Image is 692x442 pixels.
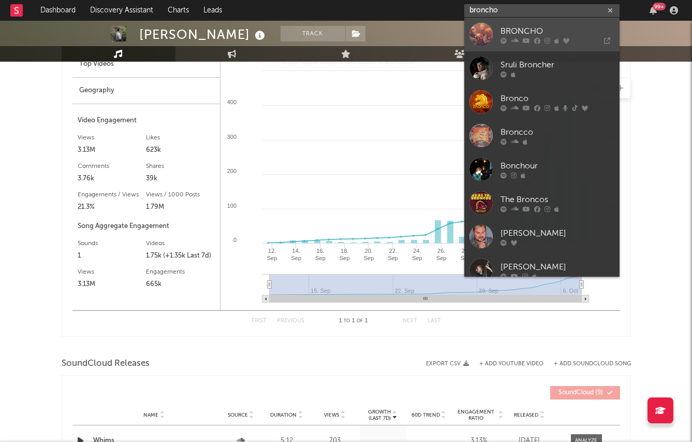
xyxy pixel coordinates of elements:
button: Export CSV [426,361,469,367]
text: 300 [227,134,236,140]
text: 16. Sep [315,248,326,261]
div: 21.3% [78,201,146,213]
div: 3.13M [78,144,146,156]
div: 3.76k [78,173,146,185]
div: Song Aggregate Engagement [78,220,215,233]
div: Bonchour [500,160,614,172]
div: 623k [146,144,215,156]
div: + Add YouTube Video [469,361,543,367]
div: Sounds [78,237,146,250]
div: Views [78,132,146,144]
div: The Broncos [500,193,614,206]
div: 1 1 1 [325,315,382,327]
div: Views / 1000 Posts [146,189,215,201]
span: ( 9 ) [557,390,605,396]
div: [PERSON_NAME] [500,261,614,273]
text: 400 [227,99,236,105]
text: 26. Sep [436,248,446,261]
button: + Add SoundCloud Song [543,361,631,367]
div: Comments [78,160,146,173]
div: 3.13M [78,278,146,291]
a: [PERSON_NAME] [464,220,620,253]
text: 100 [227,203,236,209]
div: 665k [146,278,215,291]
input: Search for artists [464,4,620,17]
p: Growth [368,409,391,415]
text: 14. Sep [291,248,301,261]
button: SoundCloud(9) [550,386,620,400]
div: Broncco [500,126,614,138]
div: BRONCHO [500,25,614,37]
button: Previous [277,318,304,324]
text: 18. Sep [339,248,349,261]
div: Video Engagement [78,115,215,127]
div: 99 + [653,3,666,10]
button: Track [281,26,345,41]
span: Engagement Ratio [454,409,497,421]
span: Released [514,412,538,418]
span: Source [228,412,248,418]
div: Engagements / Views [78,189,146,201]
span: SoundCloud Releases [62,358,150,370]
span: of [357,319,363,323]
text: 24. Sep [412,248,422,261]
text: 12. Sep [267,248,277,261]
text: 22. Sep [388,248,398,261]
button: Last [428,318,441,324]
a: Sruli Broncher [464,51,620,85]
a: BRONCHO [464,18,620,51]
a: [PERSON_NAME] [464,253,620,287]
span: to [344,319,350,323]
button: + Add SoundCloud Song [554,361,631,367]
text: 0 [233,237,236,243]
div: Engagements [146,266,215,278]
div: 1.75k (+1.35k Last 7d) [146,250,215,262]
text: 200 [227,168,236,174]
div: Sruli Broncher [500,59,614,71]
span: SoundCloud [558,390,594,396]
div: Views [78,266,146,278]
a: Bronco [464,85,620,119]
button: First [252,318,267,324]
text: 20. Sep [363,248,374,261]
button: 99+ [650,6,657,15]
div: Videos [146,237,215,250]
span: Views [324,412,339,418]
div: 1.79M [146,201,215,213]
a: Broncco [464,119,620,152]
span: Name [143,412,158,418]
div: [PERSON_NAME] [500,227,614,239]
p: (Last 7d) [368,415,391,421]
a: The Broncos [464,186,620,220]
a: Bonchour [464,152,620,186]
div: 39k [146,173,215,185]
div: Shares [146,160,215,173]
div: 1 [78,250,146,262]
div: [PERSON_NAME] [139,26,268,43]
span: 60D Trend [411,412,440,418]
button: + Add YouTube Video [479,361,543,367]
div: Likes [146,132,215,144]
div: Bronco [500,92,614,105]
button: Next [403,318,417,324]
div: Top Videos [72,51,220,78]
span: Duration [270,412,297,418]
